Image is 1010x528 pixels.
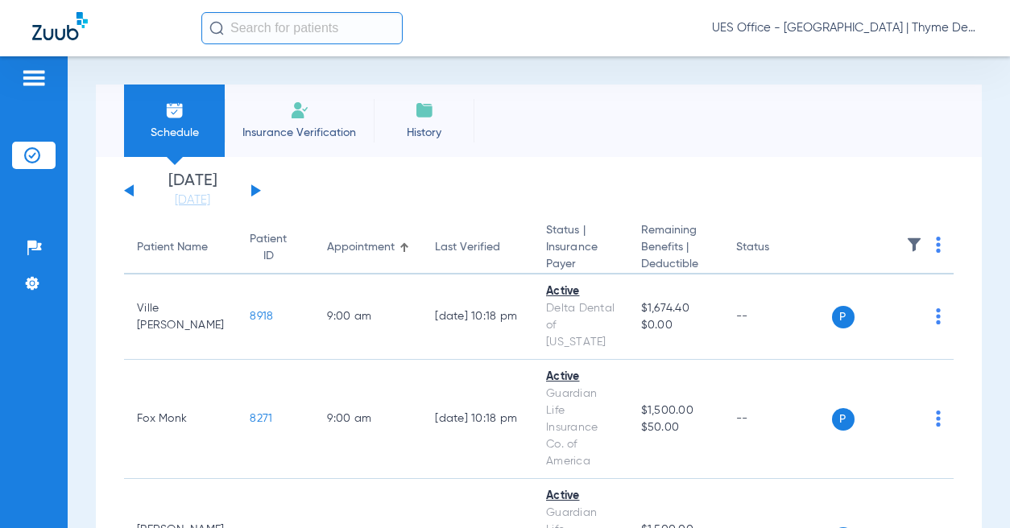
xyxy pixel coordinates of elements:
div: Last Verified [435,239,520,256]
img: Schedule [165,101,184,120]
img: group-dot-blue.svg [936,410,941,427]
li: [DATE] [144,173,241,208]
img: filter.svg [906,237,922,253]
img: History [415,101,434,120]
td: -- [723,360,832,479]
div: Appointment [327,239,409,256]
td: [DATE] 10:18 PM [422,360,533,479]
div: Patient ID [250,231,287,265]
th: Status [723,222,832,274]
span: $1,500.00 [641,402,710,419]
span: 8271 [250,413,272,424]
td: -- [723,274,832,360]
img: Search Icon [209,21,224,35]
div: Patient Name [137,239,208,256]
td: 9:00 AM [314,274,422,360]
td: Ville [PERSON_NAME] [124,274,237,360]
div: Appointment [327,239,395,256]
div: Delta Dental of [US_STATE] [546,300,615,351]
div: Guardian Life Insurance Co. of America [546,386,615,470]
span: Insurance Verification [237,125,362,141]
span: History [386,125,462,141]
div: Last Verified [435,239,500,256]
span: Deductible [641,256,710,273]
td: 9:00 AM [314,360,422,479]
span: Schedule [136,125,213,141]
div: Patient Name [137,239,224,256]
div: Patient ID [250,231,301,265]
span: 8918 [250,311,273,322]
a: [DATE] [144,192,241,208]
span: $50.00 [641,419,710,436]
div: Active [546,283,615,300]
div: Active [546,488,615,505]
td: Fox Monk [124,360,237,479]
img: group-dot-blue.svg [936,308,941,324]
span: Insurance Payer [546,239,615,273]
span: P [832,306,855,328]
span: $1,674.40 [641,300,710,317]
input: Search for patients [201,12,403,44]
iframe: Chat Widget [929,451,1010,528]
span: P [832,408,855,431]
img: group-dot-blue.svg [936,237,941,253]
th: Remaining Benefits | [628,222,723,274]
td: [DATE] 10:18 PM [422,274,533,360]
span: $0.00 [641,317,710,334]
img: hamburger-icon [21,68,47,88]
span: UES Office - [GEOGRAPHIC_DATA] | Thyme Dental Care [712,20,978,36]
th: Status | [533,222,628,274]
img: Manual Insurance Verification [290,101,309,120]
img: Zuub Logo [32,12,88,40]
div: Active [546,369,615,386]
